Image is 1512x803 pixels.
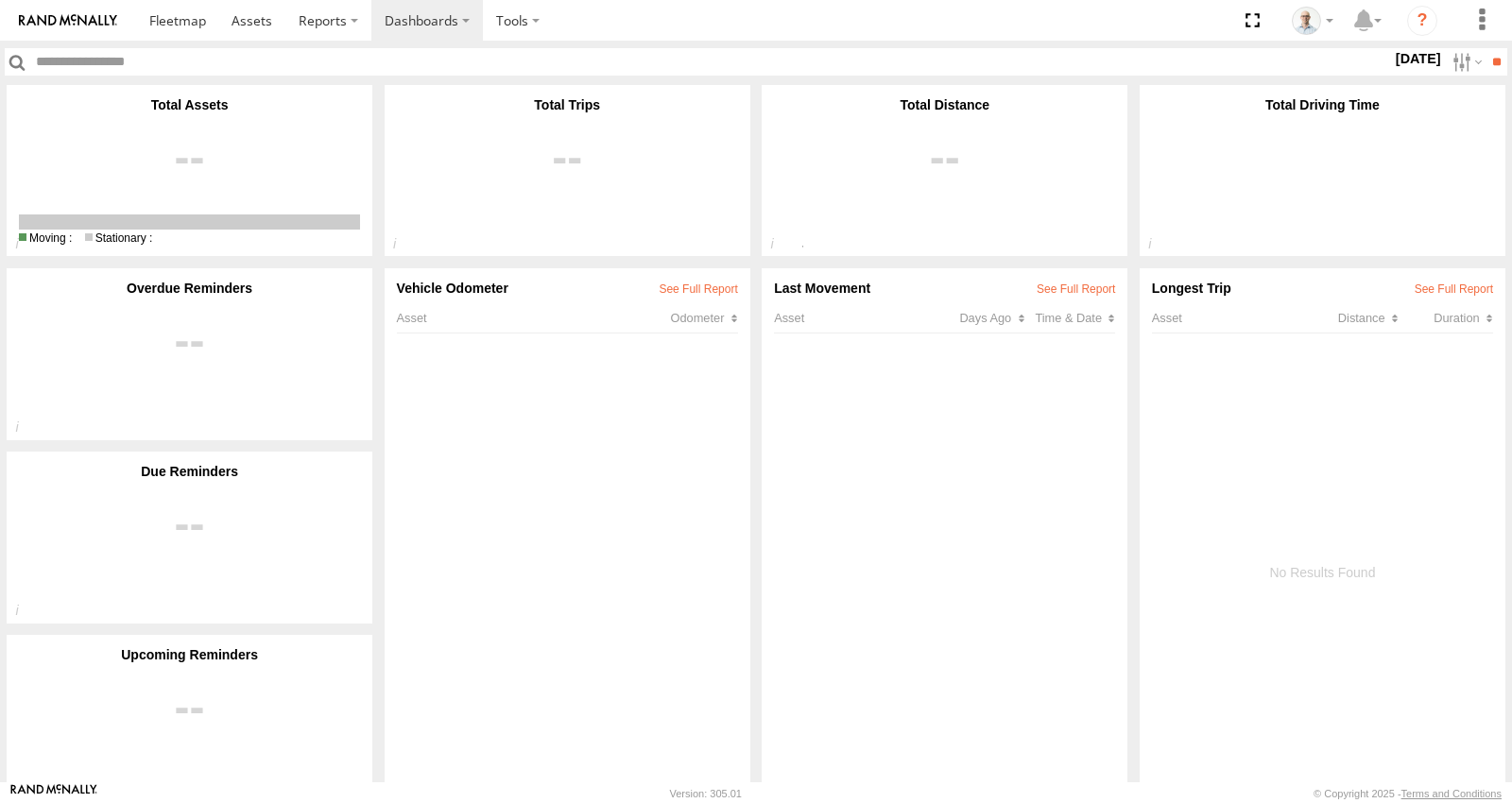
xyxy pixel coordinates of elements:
div: Due Reminders [19,464,360,479]
a: Terms and Conditions [1401,788,1502,799]
div: Click to Sort [1304,311,1399,325]
a: View Due Reminders [19,479,360,611]
div: Total number of due reminder notifications generated from your asset reminders [7,603,47,624]
div: Click to Sort [1399,311,1493,325]
label: [DATE] [1392,48,1445,69]
div: Total Driving Time [1152,97,1493,112]
div: Upcoming Reminders [19,647,360,662]
div: Version: 305.01 [670,788,742,799]
a: View Trips [397,112,738,196]
div: Asset [1152,311,1304,325]
div: Total distance travelled by assets [762,236,802,257]
div: Total Trips [397,97,738,112]
div: Total Distance [774,97,1115,112]
div: Total driving time by Assets [1140,236,1180,257]
a: Visit our Website [10,784,97,803]
div: Total completed Trips within the selected period [385,236,425,257]
a: View Trips [774,112,1115,196]
i: ? [1407,6,1437,36]
div: Asset [397,311,671,325]
div: Longest Trip [1152,281,1493,296]
div: Overdue Reminders [19,281,360,296]
div: Kurt Byers [1285,7,1340,35]
div: Total Assets [19,97,360,112]
div: Asset [774,311,959,325]
div: Last Movement [774,281,1115,296]
div: Total Active/Deployed Assets [7,236,47,257]
a: View Trips [19,112,360,210]
div: Vehicle Odometer [397,281,738,296]
div: Click to Sort [959,311,1035,325]
div: Click to Sort [1035,311,1115,325]
a: View Overdue Reminders [19,296,360,428]
label: Search Filter Options [1445,48,1486,76]
div: Total number of overdue notifications generated from your asset reminders [7,419,47,440]
div: © Copyright 2025 - [1314,788,1502,799]
div: Click to Sort [671,311,738,325]
a: View Upcoming Reminders [19,662,360,794]
img: rand-logo.svg [19,14,117,27]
